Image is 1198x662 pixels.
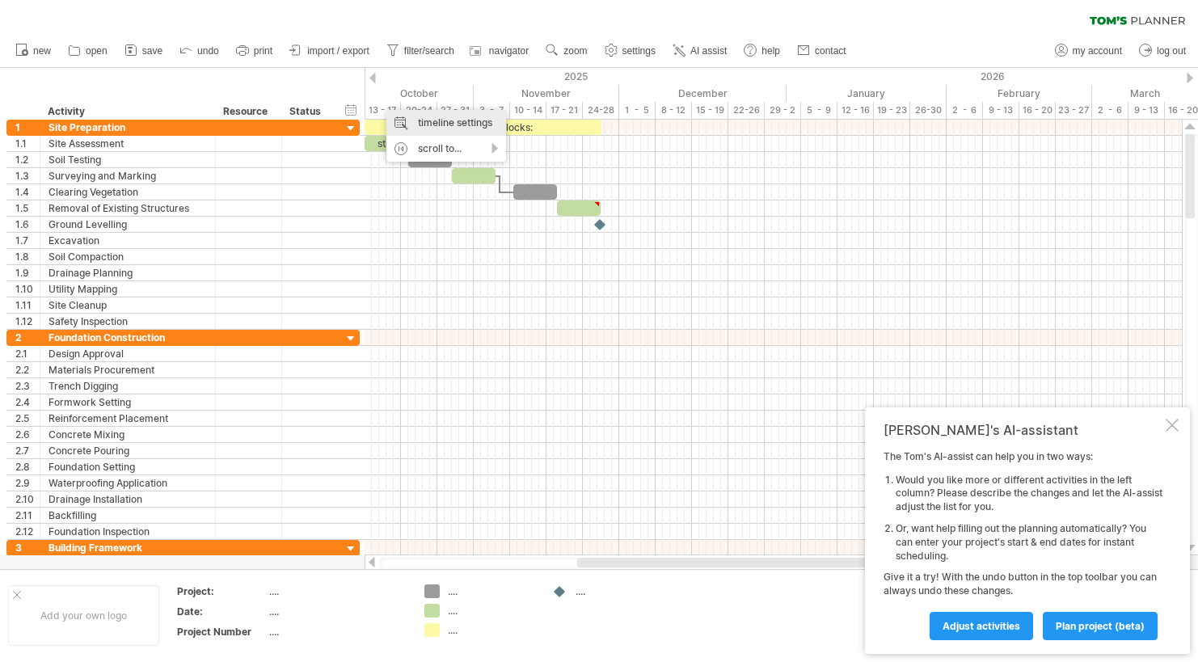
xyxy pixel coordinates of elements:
span: import / export [307,45,369,57]
span: print [254,45,272,57]
span: zoom [563,45,587,57]
span: navigator [489,45,529,57]
a: plan project (beta) [1043,612,1158,640]
div: Waterproofing Application [49,475,207,491]
div: Ground Levelling [49,217,207,232]
div: Surveying and Marking [49,168,207,183]
div: 1.11 [15,297,40,313]
div: 1.7 [15,233,40,248]
div: Drainage Planning [49,265,207,280]
div: Foundation Construction [49,330,207,345]
div: Formwork Setting [49,394,207,410]
a: log out [1135,40,1191,61]
div: 27 - 31 [437,102,474,119]
div: 17 - 21 [546,102,583,119]
div: Backfilling [49,508,207,523]
div: 26-30 [910,102,947,119]
div: 20-24 [401,102,437,119]
div: 2.12 [15,524,40,539]
div: 1.6 [15,217,40,232]
div: 2.6 [15,427,40,442]
div: December 2025 [619,85,787,102]
div: 12 - 16 [837,102,874,119]
a: settings [601,40,660,61]
div: Status [289,103,325,120]
span: save [142,45,162,57]
div: Date: [177,605,266,618]
div: 2.9 [15,475,40,491]
div: November 2025 [474,85,619,102]
div: 9 - 13 [1128,102,1165,119]
div: Site Assessment [49,136,207,151]
a: contact [793,40,851,61]
div: 3 [15,540,40,555]
div: Concrete Mixing [49,427,207,442]
div: 1.10 [15,281,40,297]
div: Activity [48,103,206,120]
span: log out [1157,45,1186,57]
div: Design Approval [49,346,207,361]
div: 8 - 12 [656,102,692,119]
div: Removal of Existing Structures [49,200,207,216]
div: 24-28 [583,102,619,119]
div: 1.8 [15,249,40,264]
a: save [120,40,167,61]
a: my account [1051,40,1127,61]
a: navigator [467,40,534,61]
div: 1.5 [15,200,40,216]
div: 2.10 [15,491,40,507]
div: 2.1 [15,346,40,361]
div: 10 - 14 [510,102,546,119]
span: settings [622,45,656,57]
div: Materials Procurement [49,362,207,377]
div: Safety Inspection [49,314,207,329]
a: open [64,40,112,61]
div: 1 - 5 [619,102,656,119]
span: contact [815,45,846,57]
div: 1 [15,120,40,135]
span: help [761,45,780,57]
div: Site Cleanup [49,297,207,313]
div: Soil Compaction [49,249,207,264]
a: AI assist [669,40,732,61]
div: .... [448,584,536,598]
div: 2.11 [15,508,40,523]
span: AI assist [690,45,727,57]
div: 2.7 [15,443,40,458]
div: Clearing Vegetation [49,184,207,200]
a: print [232,40,277,61]
div: 19 - 23 [874,102,910,119]
span: filter/search [404,45,454,57]
div: The Tom's AI-assist can help you in two ways: Give it a try! With the undo button in the top tool... [884,450,1162,639]
div: Resource [223,103,272,120]
div: Site Preparation [49,120,207,135]
div: 22-26 [728,102,765,119]
div: Soil Testing [49,152,207,167]
div: 1.1 [15,136,40,151]
li: Would you like more or different activities in the left column? Please describe the changes and l... [896,474,1162,514]
div: Reinforcement Placement [49,411,207,426]
div: Drainage Installation [49,491,207,507]
li: Or, want help filling out the planning automatically? You can enter your project's start & end da... [896,522,1162,563]
div: 16 - 20 [1019,102,1056,119]
div: 3 - 7 [474,102,510,119]
div: 2.8 [15,459,40,474]
div: 2 - 6 [1092,102,1128,119]
div: 1.2 [15,152,40,167]
a: zoom [542,40,592,61]
div: scroll to... [386,136,506,162]
span: my account [1073,45,1122,57]
div: .... [269,584,405,598]
a: Adjust activities [930,612,1033,640]
div: Project: [177,584,266,598]
a: filter/search [382,40,459,61]
div: 15 - 19 [692,102,728,119]
span: undo [197,45,219,57]
div: February 2026 [947,85,1092,102]
div: 29 - 2 [765,102,801,119]
div: .... [448,623,536,637]
div: timeline settings [386,110,506,136]
div: 2.3 [15,378,40,394]
div: 1.12 [15,314,40,329]
a: undo [175,40,224,61]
